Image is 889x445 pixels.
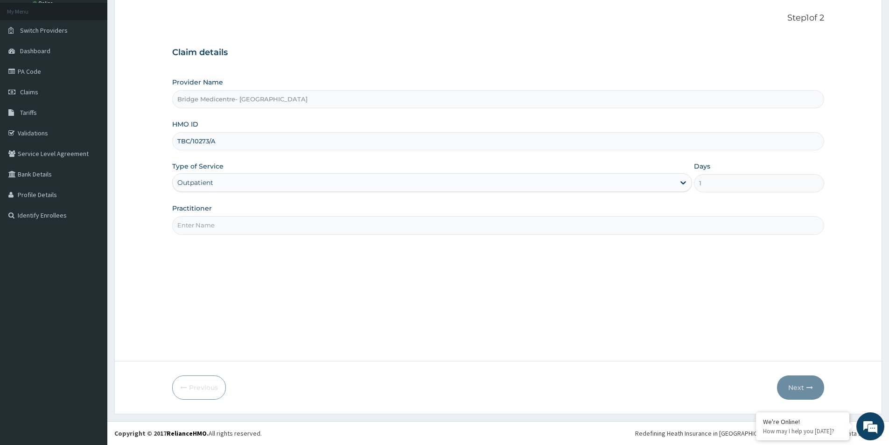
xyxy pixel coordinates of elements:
span: Tariffs [20,108,37,117]
button: Previous [172,375,226,400]
footer: All rights reserved. [107,421,889,445]
span: Dashboard [20,47,50,55]
h3: Claim details [172,48,824,58]
label: Provider Name [172,78,223,87]
strong: Copyright © 2017 . [114,429,209,438]
label: Days [694,162,710,171]
a: RelianceHMO [167,429,207,438]
label: Practitioner [172,204,212,213]
input: Enter Name [172,216,824,234]
button: Next [777,375,824,400]
label: Type of Service [172,162,224,171]
span: Switch Providers [20,26,68,35]
p: Step 1 of 2 [172,13,824,23]
div: Redefining Heath Insurance in [GEOGRAPHIC_DATA] using Telemedicine and Data Science! [635,429,882,438]
div: Outpatient [177,178,213,187]
div: We're Online! [763,417,842,426]
input: Enter HMO ID [172,132,824,150]
span: Claims [20,88,38,96]
p: How may I help you today? [763,427,842,435]
label: HMO ID [172,120,198,129]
